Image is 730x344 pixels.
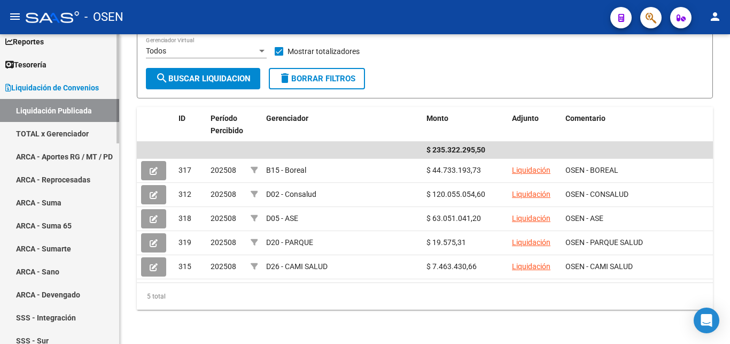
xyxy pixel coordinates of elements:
span: D05 - ASE [266,214,298,223]
span: $ 235.322.295,50 [426,146,485,154]
span: 202508 [211,166,236,174]
datatable-header-cell: Comentario [561,107,713,154]
div: $ 63.051.041,20 [426,212,503,225]
span: 319 [178,238,191,247]
div: $ 7.463.430,66 [426,261,503,273]
span: OSEN - ASE [565,214,603,223]
a: Liquidación [512,262,550,271]
span: Buscar Liquidacion [156,74,251,83]
span: 318 [178,214,191,223]
datatable-header-cell: Período Percibido [206,107,246,154]
span: Tesorería [5,59,46,71]
datatable-header-cell: Monto [422,107,508,154]
span: Todos [146,47,166,55]
a: Liquidación [512,214,550,223]
div: Open Intercom Messenger [694,308,719,333]
span: D26 - CAMI SALUD [266,262,328,271]
span: 315 [178,262,191,271]
mat-icon: person [709,10,721,23]
span: Reportes [5,36,44,48]
div: 5 total [137,283,713,310]
span: 202508 [211,262,236,271]
a: Liquidación [512,166,550,174]
a: Liquidación [512,238,550,247]
span: OSEN - PARQUE SALUD [565,238,643,247]
mat-icon: menu [9,10,21,23]
span: 202508 [211,214,236,223]
span: Borrar Filtros [278,74,355,83]
mat-icon: delete [278,72,291,85]
span: Liquidación de Convenios [5,82,99,94]
span: Gerenciador [266,114,308,123]
button: Buscar Liquidacion [146,68,260,89]
span: B15 - Boreal [266,166,306,174]
div: $ 44.733.193,73 [426,164,503,177]
span: Monto [426,114,448,123]
span: Período Percibido [211,114,243,135]
span: OSEN - CONSALUD [565,190,628,198]
span: OSEN - BOREAL [565,166,618,174]
datatable-header-cell: Adjunto [508,107,561,154]
datatable-header-cell: Gerenciador [262,107,422,154]
datatable-header-cell: ID [174,107,206,154]
div: $ 19.575,31 [426,236,503,249]
span: ID [178,114,185,123]
span: D20 - PARQUE [266,238,313,247]
span: 317 [178,166,191,174]
span: 202508 [211,238,236,247]
span: OSEN - CAMI SALUD [565,262,633,271]
span: Comentario [565,114,605,123]
span: Adjunto [512,114,539,123]
div: $ 120.055.054,60 [426,188,503,201]
button: Borrar Filtros [269,68,365,89]
span: Mostrar totalizadores [288,45,360,58]
span: - OSEN [84,5,123,29]
mat-icon: search [156,72,168,85]
a: Liquidación [512,190,550,198]
span: D02 - Consalud [266,190,316,198]
span: 202508 [211,190,236,198]
span: 312 [178,190,191,198]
